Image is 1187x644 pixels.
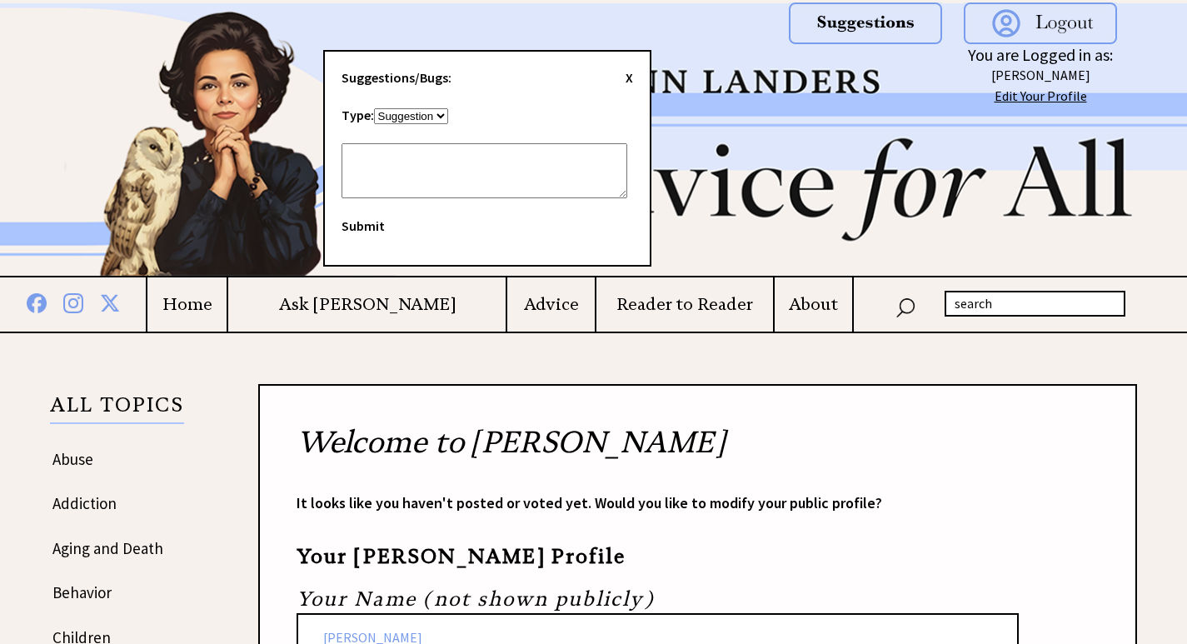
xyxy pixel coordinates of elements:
[342,217,385,234] span: Submit
[342,106,627,236] form: Type:
[52,493,117,513] a: Addiction
[342,68,575,106] div: Suggestions/Bugs:
[895,294,915,318] img: search_nav.png
[626,69,633,86] span: X
[52,449,93,469] a: Abuse
[50,396,184,424] p: ALL TOPICS
[147,294,227,315] a: Home
[100,290,120,312] img: x%20blue.png
[995,87,1087,104] a: Edit Your Profile
[507,294,594,315] a: Advice
[945,291,1125,317] input: search
[63,290,83,313] img: instagram%20blue.png
[775,294,853,315] a: About
[297,494,1099,512] p: It looks like you haven't posted or voted yet. Would you like to modify your public profile?
[789,2,942,44] img: suggestions.png
[297,587,654,612] i: Your Name (not shown publicly)
[297,544,626,569] strong: Your [PERSON_NAME] Profile
[964,2,1117,44] img: logout.png
[52,538,163,558] a: Aging and Death
[228,294,506,315] a: Ask [PERSON_NAME]
[991,67,1090,83] a: [PERSON_NAME]
[52,582,112,602] a: Behavior
[297,422,1099,479] h2: Welcome to [PERSON_NAME]
[27,290,47,313] img: facebook%20blue.png
[596,294,773,315] a: Reader to Reader
[964,44,1117,107] center: You are Logged in as:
